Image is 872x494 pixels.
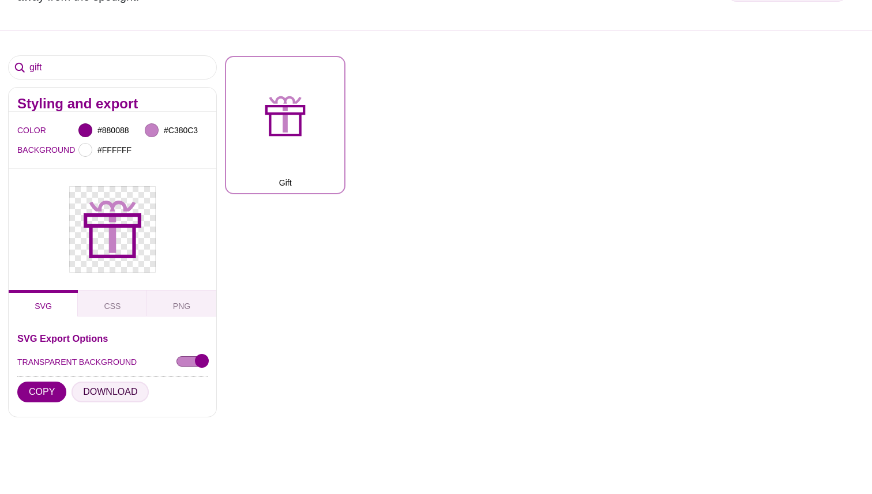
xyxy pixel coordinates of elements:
[17,142,32,157] label: BACKGROUND
[147,290,216,316] button: PNG
[17,382,66,402] button: COPY
[173,301,190,311] span: PNG
[17,123,32,138] label: COLOR
[72,382,149,402] button: DOWNLOAD
[17,355,137,369] label: TRANSPARENT BACKGROUND
[17,99,208,108] h2: Styling and export
[9,56,216,79] input: Search Icons
[104,301,121,311] span: CSS
[17,334,208,343] h3: SVG Export Options
[225,56,345,194] button: Gift
[78,290,147,316] button: CSS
